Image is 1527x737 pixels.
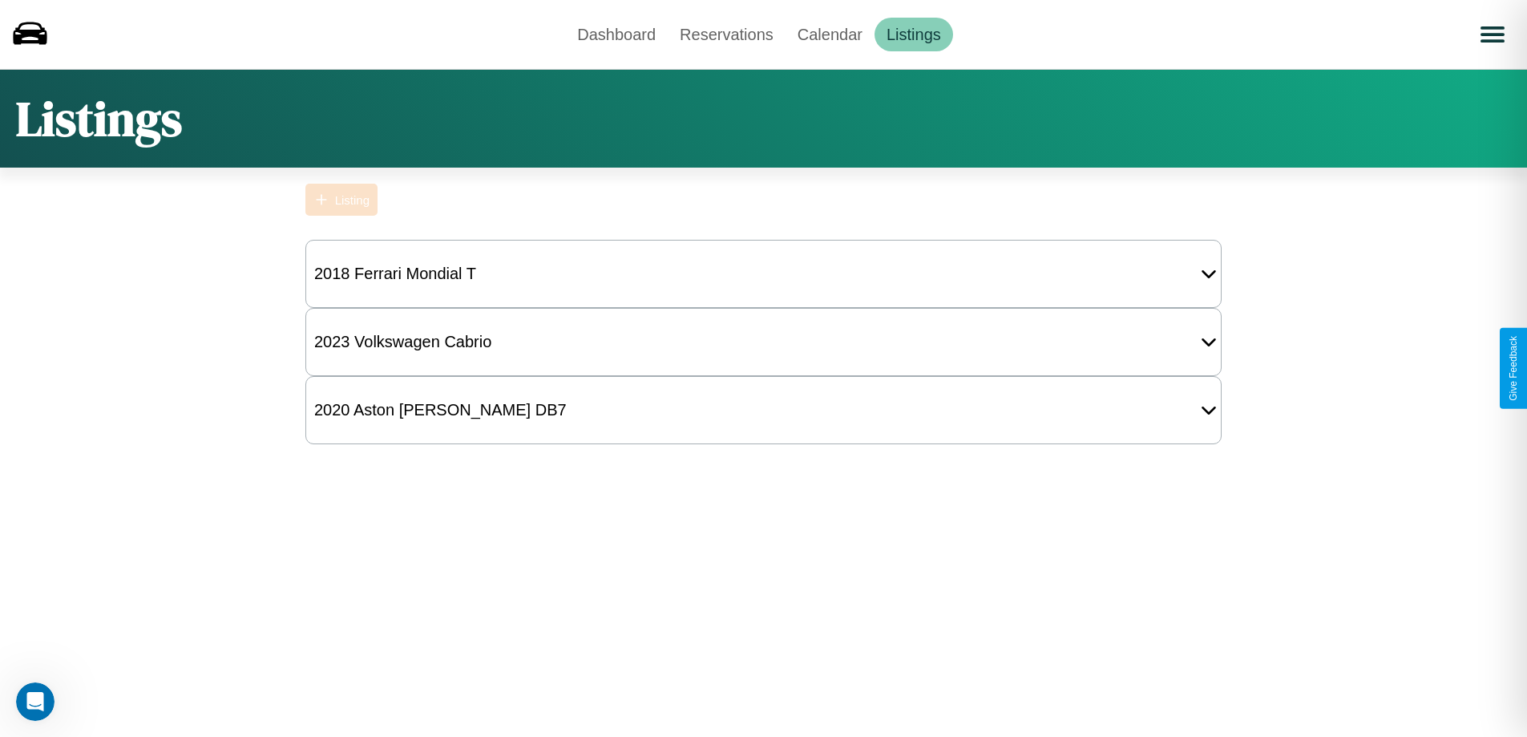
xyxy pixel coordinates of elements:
[306,393,575,427] div: 2020 Aston [PERSON_NAME] DB7
[306,325,499,359] div: 2023 Volkswagen Cabrio
[335,193,370,207] div: Listing
[1508,336,1519,401] div: Give Feedback
[668,18,786,51] a: Reservations
[786,18,875,51] a: Calendar
[565,18,668,51] a: Dashboard
[16,86,182,152] h1: Listings
[306,257,484,291] div: 2018 Ferrari Mondial T
[16,682,55,721] iframe: Intercom live chat
[875,18,953,51] a: Listings
[1470,12,1515,57] button: Open menu
[305,184,378,216] button: Listing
